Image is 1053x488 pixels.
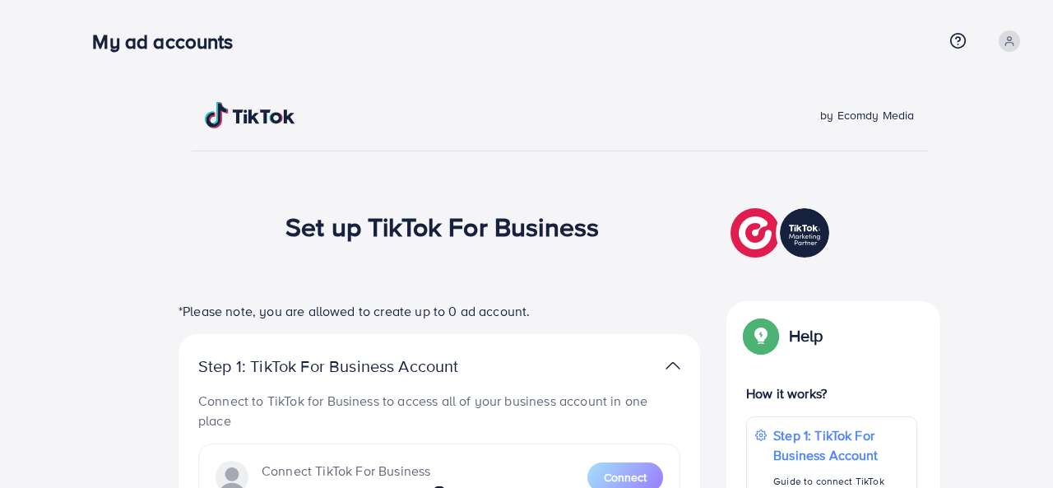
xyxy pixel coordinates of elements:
[773,425,908,465] p: Step 1: TikTok For Business Account
[746,383,917,403] p: How it works?
[205,102,295,128] img: TikTok
[666,354,680,378] img: TikTok partner
[820,107,914,123] span: by Ecomdy Media
[789,326,823,346] p: Help
[285,211,599,242] h1: Set up TikTok For Business
[92,30,246,53] h3: My ad accounts
[746,321,776,351] img: Popup guide
[179,301,700,321] p: *Please note, you are allowed to create up to 0 ad account.
[731,204,833,262] img: TikTok partner
[198,356,511,376] p: Step 1: TikTok For Business Account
